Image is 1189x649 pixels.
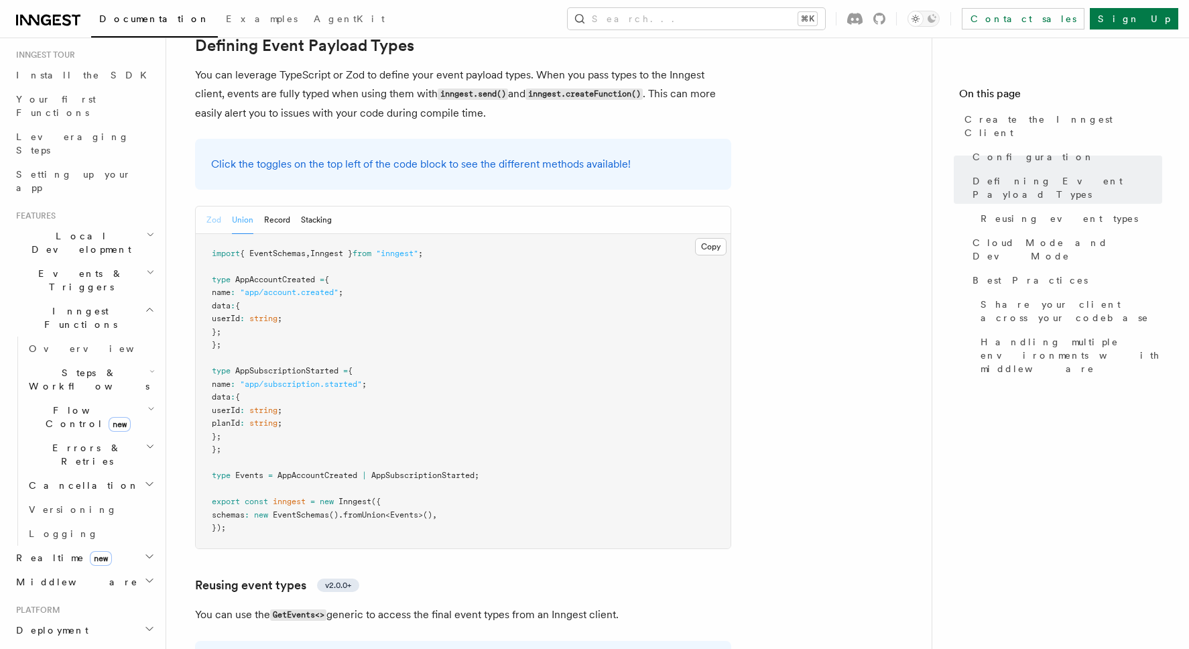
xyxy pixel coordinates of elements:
p: You can use the generic to access the final event types from an Inngest client. [195,605,731,625]
span: { [235,301,240,310]
span: ; [277,418,282,428]
button: Realtimenew [11,546,158,570]
span: }); [212,523,226,532]
span: Create the Inngest Client [964,113,1162,139]
span: export [212,497,240,506]
a: Logging [23,522,158,546]
span: : [231,288,235,297]
span: from [353,249,371,258]
span: planId [212,418,240,428]
span: ; [362,379,367,389]
span: Logging [29,528,99,539]
span: AppSubscriptionStarted [235,366,338,375]
span: = [343,366,348,375]
span: = [268,471,273,480]
span: Deployment [11,624,88,637]
button: Deployment [11,618,158,642]
a: Contact sales [962,8,1084,29]
span: Events [390,510,418,520]
span: Inngest tour [11,50,75,60]
span: "app/account.created" [240,288,338,297]
span: string [249,418,277,428]
span: AppSubscriptionStarted [371,471,475,480]
span: type [212,275,231,284]
span: "app/subscription.started" [240,379,362,389]
button: Steps & Workflows [23,361,158,398]
span: Inngest Functions [11,304,145,331]
button: Copy [695,238,727,255]
button: Middleware [11,570,158,594]
span: Defining Event Payload Types [973,174,1162,201]
span: { [348,366,353,375]
button: Flow Controlnew [23,398,158,436]
span: : [231,379,235,389]
span: : [240,406,245,415]
a: Install the SDK [11,63,158,87]
a: Best Practices [967,268,1162,292]
span: () [329,510,338,520]
span: ; [277,314,282,323]
span: ; [338,288,343,297]
a: AgentKit [306,4,393,36]
span: Install the SDK [16,70,155,80]
span: Platform [11,605,60,615]
span: Middleware [11,575,138,589]
span: Setting up your app [16,169,131,193]
span: inngest [273,497,306,506]
span: ; [418,249,423,258]
span: type [212,366,231,375]
code: GetEvents<> [270,609,326,621]
p: You can leverage TypeScript or Zod to define your event payload types. When you pass types to the... [195,66,731,123]
span: : [231,392,235,402]
span: const [245,497,268,506]
span: : [240,314,245,323]
span: v2.0.0+ [325,580,351,591]
span: EventSchemas [273,510,329,520]
span: Cancellation [23,479,139,492]
span: Your first Functions [16,94,96,118]
a: Defining Event Payload Types [195,36,414,55]
span: ; [277,406,282,415]
span: Inngest } [310,249,353,258]
span: Handling multiple environments with middleware [981,335,1162,375]
span: , [432,510,437,520]
a: Examples [218,4,306,36]
span: >() [418,510,432,520]
span: Share your client across your codebase [981,298,1162,324]
span: Cloud Mode and Dev Mode [973,236,1162,263]
span: = [320,275,324,284]
span: data [212,392,231,402]
span: Steps & Workflows [23,366,149,393]
a: Reusing event types [975,206,1162,231]
button: Events & Triggers [11,261,158,299]
p: Click the toggles on the top left of the code block to see the different methods available! [211,155,715,174]
span: .fromUnion [338,510,385,520]
span: name [212,288,231,297]
button: Stacking [301,206,332,234]
a: Documentation [91,4,218,38]
span: type [212,471,231,480]
span: }; [212,432,221,441]
span: new [254,510,268,520]
span: Errors & Retries [23,441,145,468]
span: Best Practices [973,274,1088,287]
a: Create the Inngest Client [959,107,1162,145]
button: Errors & Retries [23,436,158,473]
button: Inngest Functions [11,299,158,337]
button: Search...⌘K [568,8,825,29]
span: data [212,301,231,310]
span: new [320,497,334,506]
a: Reusing event typesv2.0.0+ [195,576,359,595]
span: : [240,418,245,428]
a: Configuration [967,145,1162,169]
a: Handling multiple environments with middleware [975,330,1162,381]
a: Defining Event Payload Types [967,169,1162,206]
span: Realtime [11,551,112,565]
span: : [231,301,235,310]
span: AppAccountCreated [277,471,357,480]
span: = [310,497,315,506]
button: Union [232,206,253,234]
button: Toggle dark mode [908,11,940,27]
a: Overview [23,337,158,361]
span: new [109,417,131,432]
